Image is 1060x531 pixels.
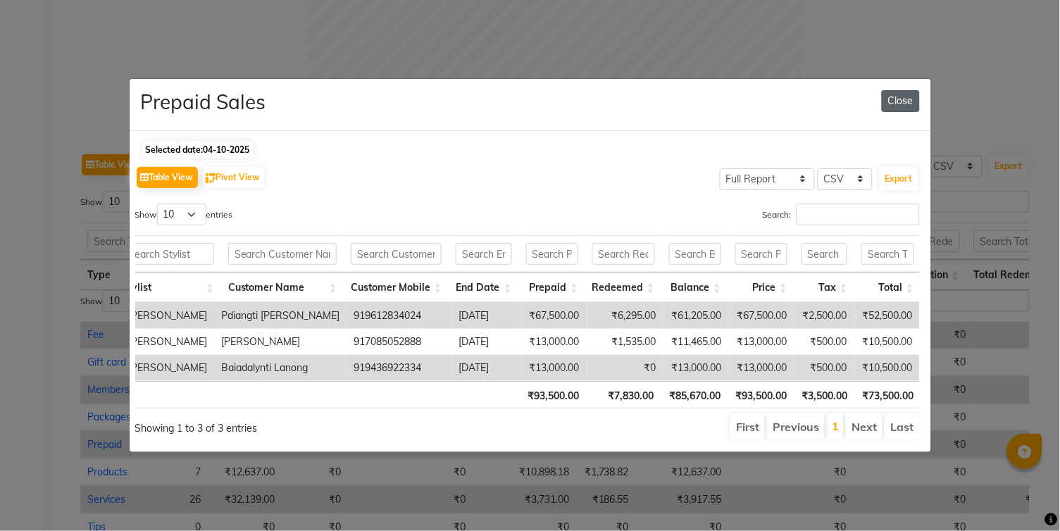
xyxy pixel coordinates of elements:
[735,243,787,265] input: Search Price
[215,355,347,381] td: Baiadalynti Lanong
[882,90,920,112] button: Close
[669,243,721,265] input: Search Balance
[729,303,794,329] td: ₹67,500.00
[142,141,254,158] span: Selected date:
[728,381,794,408] th: ₹93,500.00
[832,419,839,433] a: 1
[157,204,206,225] select: Showentries
[854,329,920,355] td: ₹10,500.00
[519,273,585,303] th: Prepaid: activate to sort column ascending
[794,329,854,355] td: ₹500.00
[137,167,198,188] button: Table View
[449,273,518,303] th: End Date: activate to sort column ascending
[854,381,921,408] th: ₹73,500.00
[587,355,663,381] td: ₹0
[794,273,855,303] th: Tax: activate to sort column ascending
[526,243,578,265] input: Search Prepaid
[802,243,848,265] input: Search Tax
[663,329,729,355] td: ₹11,465.00
[452,355,521,381] td: [DATE]
[794,303,854,329] td: ₹2,500.00
[587,303,663,329] td: ₹6,295.00
[135,204,233,225] label: Show entries
[115,273,221,303] th: Stylist: activate to sort column ascending
[763,204,920,225] label: Search:
[854,303,920,329] td: ₹52,500.00
[854,273,921,303] th: Total: activate to sort column ascending
[215,329,347,355] td: [PERSON_NAME]
[347,329,452,355] td: 917085052888
[221,273,344,303] th: Customer Name: activate to sort column ascending
[585,273,662,303] th: Redeemed: activate to sort column ascending
[202,167,264,188] button: Pivot View
[141,90,266,114] h3: Prepaid Sales
[122,303,215,329] td: [PERSON_NAME]
[662,273,728,303] th: Balance: activate to sort column ascending
[521,329,587,355] td: ₹13,000.00
[204,144,250,155] span: 04-10-2025
[122,355,215,381] td: [PERSON_NAME]
[880,167,918,191] button: Export
[794,355,854,381] td: ₹500.00
[521,355,587,381] td: ₹13,000.00
[728,273,794,303] th: Price: activate to sort column ascending
[344,273,449,303] th: Customer Mobile: activate to sort column ascending
[521,303,587,329] td: ₹67,500.00
[122,329,215,355] td: [PERSON_NAME]
[794,381,854,408] th: ₹3,500.00
[661,381,728,408] th: ₹85,670.00
[663,355,729,381] td: ₹13,000.00
[206,173,216,184] img: pivot.png
[452,303,521,329] td: [DATE]
[347,355,452,381] td: 919436922334
[122,243,214,265] input: Search Stylist
[587,329,663,355] td: ₹1,535.00
[854,355,920,381] td: ₹10,500.00
[797,204,920,225] input: Search:
[135,413,450,436] div: Showing 1 to 3 of 3 entries
[351,243,442,265] input: Search Customer Mobile
[729,329,794,355] td: ₹13,000.00
[729,355,794,381] td: ₹13,000.00
[663,303,729,329] td: ₹61,205.00
[452,329,521,355] td: [DATE]
[587,381,661,408] th: ₹7,830.00
[228,243,337,265] input: Search Customer Name
[456,243,511,265] input: Search End Date
[215,303,347,329] td: Pdiangti [PERSON_NAME]
[347,303,452,329] td: 919612834024
[861,243,914,265] input: Search Total
[520,381,586,408] th: ₹93,500.00
[592,243,655,265] input: Search Redeemed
